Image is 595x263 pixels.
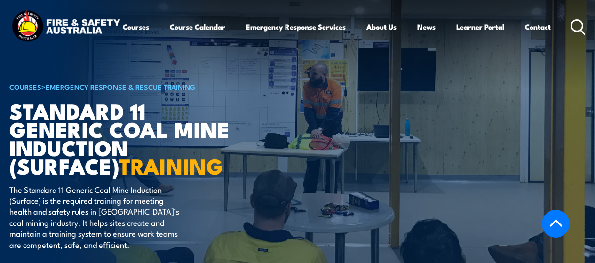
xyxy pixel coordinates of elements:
[9,101,242,175] h1: Standard 11 Generic Coal Mine Induction (Surface)
[170,16,225,38] a: Course Calendar
[9,184,181,250] p: The Standard 11 Generic Coal Mine Induction (Surface) is the required training for meeting health...
[9,81,41,92] a: COURSES
[366,16,397,38] a: About Us
[9,81,242,92] h6: >
[456,16,504,38] a: Learner Portal
[119,149,223,182] strong: TRAINING
[123,16,149,38] a: Courses
[46,81,196,92] a: Emergency Response & Rescue Training
[417,16,436,38] a: News
[525,16,551,38] a: Contact
[246,16,346,38] a: Emergency Response Services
